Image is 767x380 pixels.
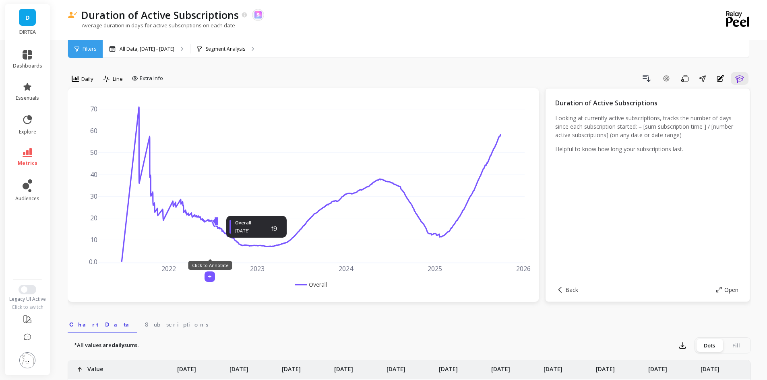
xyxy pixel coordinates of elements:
[254,11,262,18] img: api.skio.svg
[206,46,245,52] p: Segment Analysis
[145,320,208,329] span: Subscriptions
[83,46,96,52] span: Filters
[13,29,42,35] p: DIRTEA
[555,114,740,139] p: Looking at currently active subscriptions, tracks the number of days since each subscription star...
[112,341,124,349] strong: daily
[5,304,50,310] div: Click to switch
[19,285,36,294] button: Switch to New UI
[555,99,657,107] span: Duration of Active Subscriptions
[724,286,738,294] span: Open
[81,8,239,22] p: Duration of Active Subscriptions
[723,339,749,352] div: Fill
[13,63,42,69] span: dashboards
[555,145,740,153] p: Helpful to know how long your subscriptions last.
[81,75,93,83] span: Daily
[282,360,301,373] p: [DATE]
[74,341,139,349] p: *All values are sums.
[69,320,135,329] span: Chart Data
[15,195,39,202] span: audiences
[113,75,123,83] span: Line
[18,160,37,166] span: metrics
[491,360,510,373] p: [DATE]
[716,286,738,294] button: Open
[16,95,39,101] span: essentials
[439,360,458,373] p: [DATE]
[87,360,103,373] p: Value
[5,296,50,302] div: Legacy UI Active
[177,360,196,373] p: [DATE]
[68,22,235,29] p: Average duration in days for active subscriptions on each date
[68,12,77,18] img: header icon
[696,339,723,352] div: Dots
[557,286,578,294] button: Back
[25,13,30,22] span: D
[120,46,174,52] p: All Data, [DATE] - [DATE]
[387,360,405,373] p: [DATE]
[19,352,35,368] img: profile picture
[334,360,353,373] p: [DATE]
[140,74,163,82] span: Extra Info
[565,286,578,294] span: Back
[544,360,562,373] p: [DATE]
[596,360,615,373] p: [DATE]
[701,360,719,373] p: [DATE]
[648,360,667,373] p: [DATE]
[68,314,751,333] nav: Tabs
[229,360,248,373] p: [DATE]
[19,129,36,135] span: explore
